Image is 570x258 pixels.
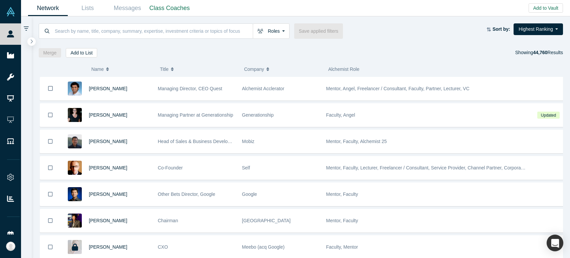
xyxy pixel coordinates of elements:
img: Alchemist Vault Logo [6,7,15,16]
span: Faculty, Mentor [326,244,358,250]
button: Highest Ranking [514,23,563,35]
button: Bookmark [40,77,61,100]
button: Add to Vault [529,3,563,13]
img: Gnani Palanikumar's Profile Image [68,82,82,96]
span: Chairman [158,218,178,223]
a: Lists [68,0,108,16]
button: Merge [39,48,61,57]
span: Results [533,50,563,55]
span: CXO [158,244,168,250]
span: Mobiz [242,139,254,144]
a: [PERSON_NAME] [89,218,127,223]
a: [PERSON_NAME] [89,86,127,91]
span: Mentor, Faculty [326,191,358,197]
img: Rea Medina's Account [6,242,15,251]
span: Title [160,62,169,76]
input: Search by name, title, company, summary, expertise, investment criteria or topics of focus [54,23,253,39]
button: Title [160,62,237,76]
img: Michael Chang's Profile Image [68,134,82,148]
button: Bookmark [40,209,61,232]
div: Showing [515,48,563,57]
span: Other Bets Director, Google [158,191,215,197]
button: Add to List [66,48,97,57]
img: Steven Kan's Profile Image [68,187,82,201]
span: Managing Partner at Generationship [158,112,233,118]
span: [GEOGRAPHIC_DATA] [242,218,291,223]
button: Bookmark [40,104,61,127]
span: Mentor, Faculty, Alchemist 25 [326,139,387,144]
span: Updated [537,112,559,119]
span: Generationship [242,112,274,118]
a: [PERSON_NAME] [89,244,127,250]
button: Bookmark [40,183,61,206]
span: Meebo (acq Google) [242,244,285,250]
strong: Sort by: [493,26,510,32]
button: Company [244,62,321,76]
a: [PERSON_NAME] [89,191,127,197]
img: Rachel Chalmers's Profile Image [68,108,82,122]
a: [PERSON_NAME] [89,139,127,144]
img: Robert Winder's Profile Image [68,161,82,175]
span: Faculty, Angel [326,112,355,118]
a: Messages [108,0,147,16]
strong: 44,760 [533,50,547,55]
span: Self [242,165,250,170]
button: Bookmark [40,156,61,179]
span: Alchemist Role [328,67,359,72]
a: Class Coaches [147,0,192,16]
button: Name [91,62,153,76]
a: [PERSON_NAME] [89,165,127,170]
span: Mentor, Angel, Freelancer / Consultant, Faculty, Partner, Lecturer, VC [326,86,469,91]
span: Name [91,62,104,76]
button: Bookmark [40,130,61,153]
span: Mentor, Faculty [326,218,358,223]
span: Head of Sales & Business Development (interim) [158,139,259,144]
button: Save applied filters [294,23,343,39]
a: Network [28,0,68,16]
img: Timothy Chou's Profile Image [68,214,82,228]
button: Roles [253,23,290,39]
span: Co-Founder [158,165,183,170]
span: Managing Director, CEO Quest [158,86,222,91]
span: Google [242,191,257,197]
span: Alchemist Acclerator [242,86,284,91]
span: Company [244,62,264,76]
span: Mentor, Faculty, Lecturer, Freelancer / Consultant, Service Provider, Channel Partner, Corporate ... [326,165,546,170]
a: [PERSON_NAME] [89,112,127,118]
